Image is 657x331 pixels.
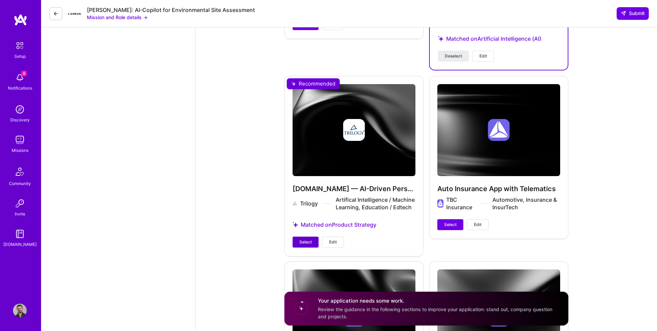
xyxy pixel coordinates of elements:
[438,51,469,62] button: Deselect
[13,133,27,147] img: teamwork
[437,219,463,230] button: Select
[15,210,25,217] div: Invite
[53,11,59,16] i: icon LeftArrowDark
[621,11,626,16] i: icon SendLight
[617,7,649,19] button: Submit
[68,7,81,21] img: Company Logo
[438,27,559,51] div: Matched on Artificial Intelligence (AI)
[8,84,32,92] div: Notifications
[12,163,28,180] img: Community
[474,222,481,228] span: Edit
[13,38,27,53] img: setup
[621,10,645,17] span: Submit
[10,116,30,123] div: Discovery
[14,53,26,60] div: Setup
[11,304,28,317] a: User Avatar
[293,237,319,248] button: Select
[467,219,489,230] button: Edit
[13,103,27,116] img: discovery
[479,53,487,59] span: Edit
[13,197,27,210] img: Invite
[21,71,27,76] span: 6
[13,227,27,241] img: guide book
[9,180,31,187] div: Community
[444,222,456,228] span: Select
[3,241,37,248] div: [DOMAIN_NAME]
[87,14,147,21] button: Mission and Role details →
[318,306,552,319] span: Review the guidance in the following sections to improve your application: stand out, company que...
[329,239,337,245] span: Edit
[445,53,462,59] span: Deselect
[322,237,344,248] button: Edit
[472,51,494,62] button: Edit
[14,14,27,26] img: logo
[318,297,560,304] h4: Your application needs some work.
[13,71,27,84] img: bell
[87,6,255,14] div: [PERSON_NAME]: AI-Copilot for Environmental Site Assessment
[12,147,28,154] div: Missions
[13,304,27,317] img: User Avatar
[438,36,443,41] i: icon StarsPurple
[299,239,312,245] span: Select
